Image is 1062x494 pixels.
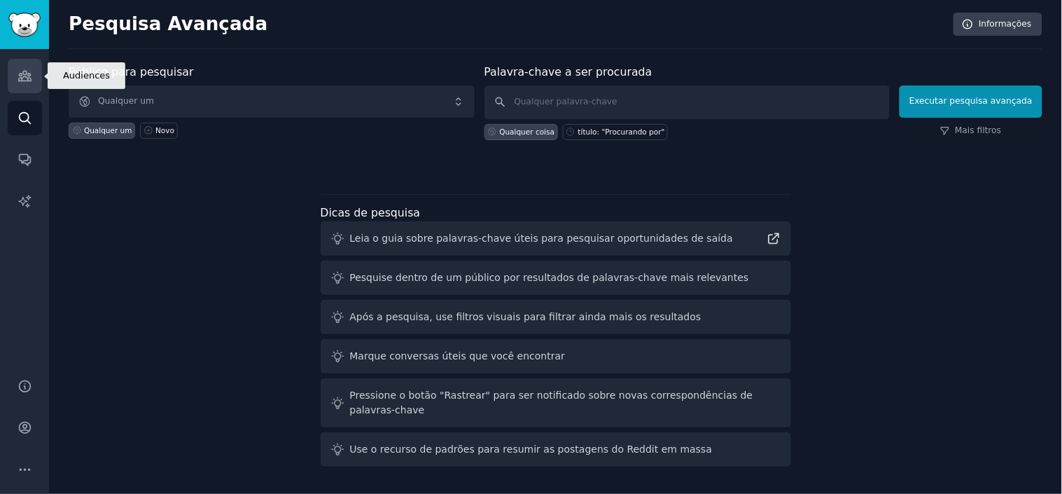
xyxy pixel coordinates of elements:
[900,85,1042,118] button: Executar pesquisa avançada
[350,272,749,283] font: Pesquise dentro de um público por resultados de palavras-chave mais relevantes
[940,125,1001,137] a: Mais filtros
[979,19,1032,29] font: Informações
[500,128,555,136] font: Qualquer coisa
[140,123,177,139] a: Novo
[155,126,174,135] font: Novo
[69,65,194,78] font: Público para pesquisar
[350,233,734,244] font: Leia o guia sobre palavras-chave úteis para pesquisar oportunidades de saída
[350,444,713,455] font: Use o recurso de padrões para resumir as postagens do Reddit em massa
[484,65,652,78] font: Palavra-chave a ser procurada
[321,206,421,219] font: Dicas de pesquisa
[350,350,566,362] font: Marque conversas úteis que você encontrar
[484,85,890,119] input: Qualquer palavra-chave
[578,128,665,136] font: título: "Procurando por"
[955,125,1001,135] font: Mais filtros
[84,126,132,135] font: Qualquer um
[69,13,267,34] font: Pesquisa Avançada
[69,85,475,118] button: Qualquer um
[909,96,1033,106] font: Executar pesquisa avançada
[350,311,701,322] font: Após a pesquisa, use filtros visuais para filtrar ainda mais os resultados
[953,13,1042,36] a: Informações
[8,13,41,37] img: Logotipo do GummySearch
[350,390,753,416] font: Pressione o botão "Rastrear" para ser notificado sobre novas correspondências de palavras-chave
[98,96,154,106] font: Qualquer um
